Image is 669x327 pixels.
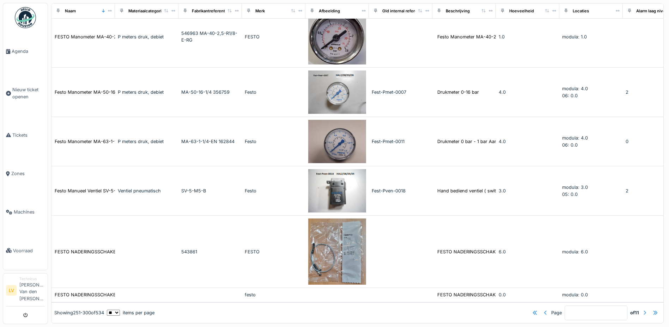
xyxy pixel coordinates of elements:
div: 3.0 [499,187,557,194]
span: Agenda [12,48,45,55]
div: FESTO NADERINGSSCHAKELAAR SME-8M-DS-24V-K-0,3-M... [437,248,574,255]
img: FESTO NADERINGSSCHAKELAAR SME-8M-DS-24V-K-0,3-M8D 543861 reedcontact [308,218,366,285]
div: FESTO NADERINGSSCHAKELAAR SMT-10M-PS-24V-E-0,3-L- reedcontact [55,291,215,298]
div: Festo Manometer MA-63-1-1/4-EN [55,138,129,145]
span: modula: 1.0 [562,34,587,39]
div: Showing 251 - 300 of 534 [54,309,104,316]
span: Machines [14,209,45,215]
a: LV Technicus[PERSON_NAME] Van den [PERSON_NAME] [6,276,45,307]
img: Festo Manometer MA-63-1-1/4-EN [308,120,366,163]
span: 05: 0.0 [562,192,578,197]
div: FESTO NADERINGSSCHAKELAAR SME-8M-DS-24V-K-0,3-M8D 543861 reedcontact [55,248,237,255]
div: Festo Manometer MA-50-16-1/4 [55,89,124,95]
div: Fabrikantreferentie [192,8,229,14]
div: Festo [245,89,303,95]
span: Tickets [12,132,45,138]
div: 6.0 [499,248,557,255]
div: Old internal reference [382,8,425,14]
div: Fest-Pmet-0011 [372,138,430,145]
div: Hoeveelheid [509,8,534,14]
div: Drukmeter 0-16 bar [437,89,479,95]
div: festo [245,291,303,298]
div: Fest-Pven-0018 [372,187,430,194]
span: Nieuw ticket openen [12,86,45,100]
a: Nieuw ticket openen [3,70,48,116]
div: Materiaalcategorie [128,8,164,14]
a: Machines [3,193,48,231]
div: Technicus [19,276,45,282]
div: items per page [107,309,154,316]
span: modula: 0.0 [562,292,588,297]
div: Fest-Pmet-0007 [372,89,430,95]
div: MA-50-16-1/4 356759 [181,89,239,95]
div: Ventiel pneumatisch [118,187,176,194]
div: Merk [255,8,265,14]
span: modula: 3.0 [562,185,588,190]
div: MA-63-1-1/4-EN 162844 [181,138,239,145]
a: Tickets [3,116,48,154]
a: Zones [3,154,48,193]
div: 543861 [181,248,239,255]
div: 4.0 [499,89,557,95]
div: FESTO Manometer MA-40-2,5-R1/8-E-RG [55,33,146,40]
li: [PERSON_NAME] Van den [PERSON_NAME] [19,276,45,305]
div: 4.0 [499,138,557,145]
span: 06: 0.0 [562,142,578,148]
div: Naam [65,8,76,14]
div: P meters druk, debiet [118,89,176,95]
div: Beschrijving [446,8,470,14]
div: P meters druk, debiet [118,33,176,40]
div: 546963 MA-40-2,5-R1/8-E-RG [181,30,239,43]
strong: of 11 [630,309,639,316]
span: modula: 6.0 [562,249,588,254]
div: Hand bediend ventiel ( switch) Festo Manueel 5... [437,187,544,194]
div: FESTO [245,248,303,255]
div: Locaties [573,8,589,14]
div: Festo Manometer MA-40-2,5-R1/8-E-RG Dia 40mm; ... [437,33,555,40]
img: FESTO Manometer MA-40-2,5-R1/8-E-RG [308,9,366,64]
span: modula: 4.0 [562,135,588,141]
span: 06: 0.0 [562,93,578,98]
a: Agenda [3,32,48,70]
li: LV [6,285,17,296]
div: FESTO NADERINGSSCHAKELAAR SMT-10M-PS-24V-E-0,3-... [437,291,571,298]
div: Festo [245,187,303,194]
img: Festo Manometer MA-50-16-1/4 [308,70,366,114]
span: modula: 4.0 [562,86,588,91]
div: FESTO [245,33,303,40]
div: 0.0 [499,291,557,298]
div: Afbeelding [319,8,340,14]
img: Festo Manueel Ventiel SV-5-M5-B [308,169,366,212]
div: SV-5-M5-B [181,187,239,194]
div: Page [551,309,562,316]
div: P meters druk, debiet [118,138,176,145]
span: Zones [11,170,45,177]
a: Voorraad [3,232,48,270]
div: Festo [245,138,303,145]
div: Drukmeter 0 bar - 1 bar Aansluiting : G1/4 [437,138,527,145]
img: Badge_color-CXgf-gQk.svg [15,7,36,28]
div: Festo Manueel Ventiel SV-5-M5-B [55,187,128,194]
div: 1.0 [499,33,557,40]
span: Voorraad [13,247,45,254]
